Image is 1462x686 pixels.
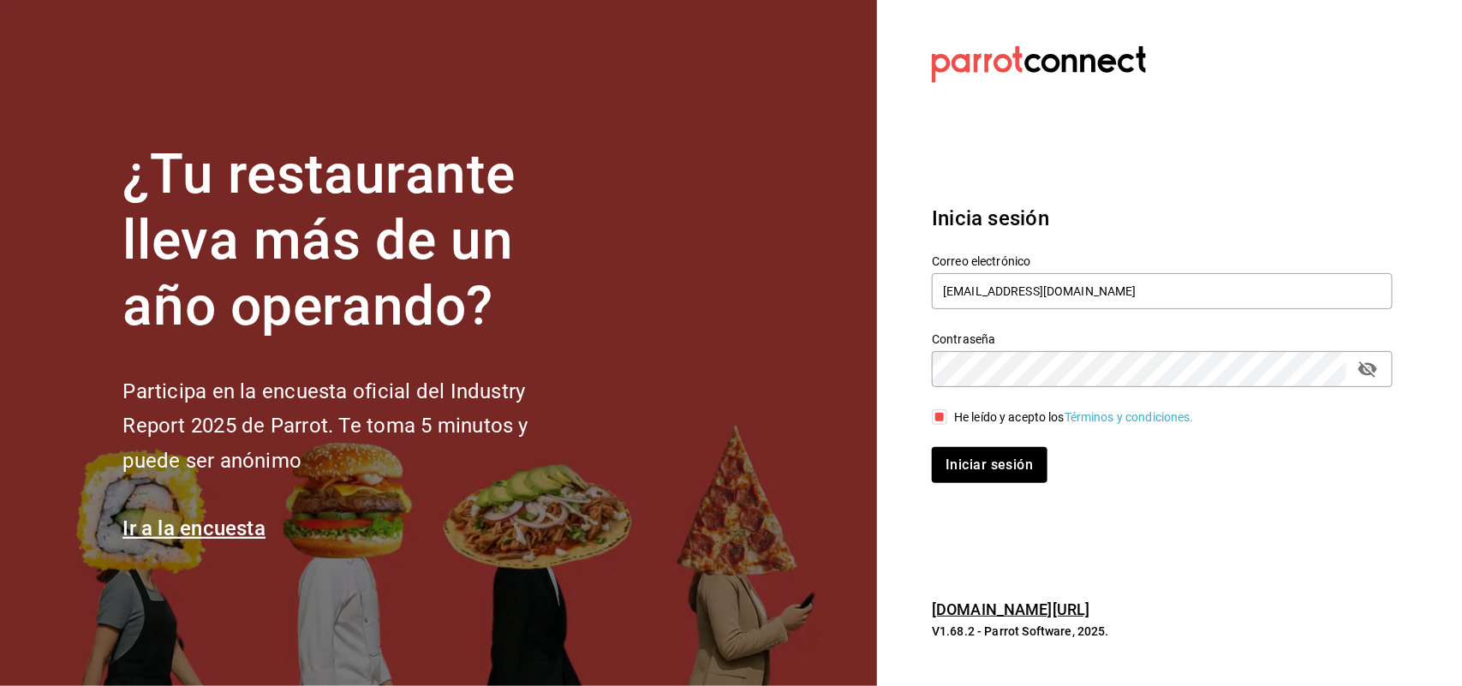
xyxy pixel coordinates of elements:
button: Iniciar sesión [932,447,1047,483]
label: Correo electrónico [932,256,1393,268]
a: Ir a la encuesta [122,516,266,540]
button: passwordField [1353,355,1382,384]
input: Ingresa tu correo electrónico [932,273,1393,309]
label: Contraseña [932,334,1393,346]
div: He leído y acepto los [954,409,1194,427]
p: V1.68.2 - Parrot Software, 2025. [932,623,1393,640]
h3: Inicia sesión [932,203,1393,234]
a: Términos y condiciones. [1065,410,1194,424]
h1: ¿Tu restaurante lleva más de un año operando? [122,142,585,339]
a: [DOMAIN_NAME][URL] [932,600,1089,618]
h2: Participa en la encuesta oficial del Industry Report 2025 de Parrot. Te toma 5 minutos y puede se... [122,374,585,479]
